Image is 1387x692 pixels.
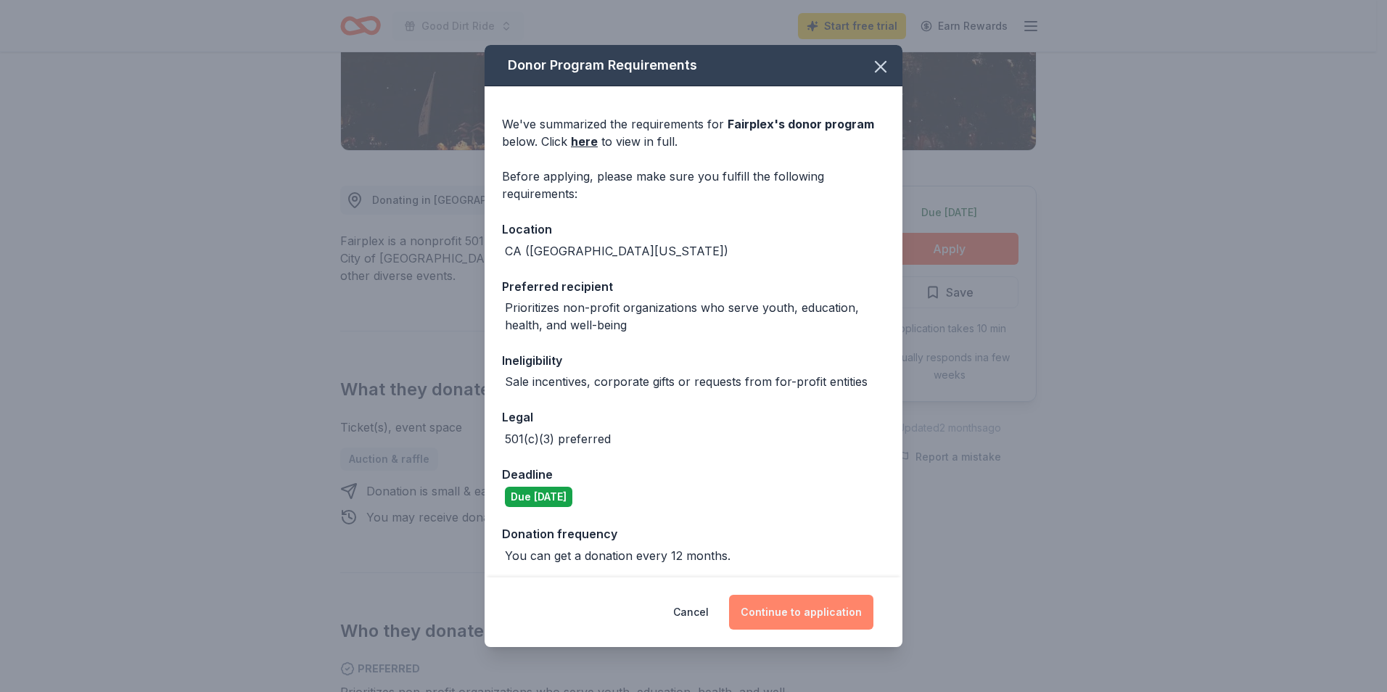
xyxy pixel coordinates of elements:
div: Prioritizes non-profit organizations who serve youth, education, health, and well-being [505,299,885,334]
div: Sale incentives, corporate gifts or requests from for-profit entities [505,373,868,390]
div: Donor Program Requirements [485,45,902,86]
div: CA ([GEOGRAPHIC_DATA][US_STATE]) [505,242,728,260]
div: Location [502,220,885,239]
span: Fairplex 's donor program [728,117,874,131]
a: here [571,133,598,150]
div: Legal [502,408,885,427]
button: Continue to application [729,595,873,630]
div: 501(c)(3) preferred [505,430,611,448]
div: Due [DATE] [505,487,572,507]
div: Preferred recipient [502,277,885,296]
button: Cancel [673,595,709,630]
div: Donation frequency [502,524,885,543]
div: Ineligibility [502,351,885,370]
div: You can get a donation every 12 months. [505,547,730,564]
div: Deadline [502,465,885,484]
div: We've summarized the requirements for below. Click to view in full. [502,115,885,150]
div: Before applying, please make sure you fulfill the following requirements: [502,168,885,202]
